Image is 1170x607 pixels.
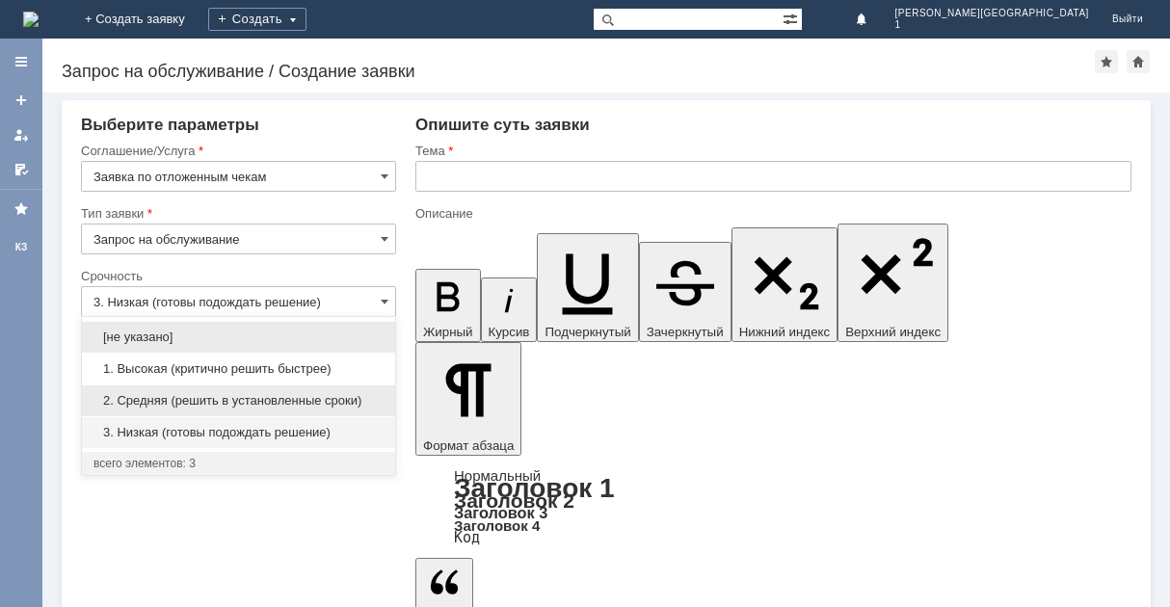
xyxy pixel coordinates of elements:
[81,145,392,157] div: Соглашение/Услуга
[415,207,1128,220] div: Описание
[208,8,306,31] div: Создать
[93,330,384,345] span: [не указано]
[93,393,384,409] span: 2. Средняя (решить в установленные сроки)
[454,473,615,503] a: Заголовок 1
[481,277,538,342] button: Курсив
[639,242,731,342] button: Зачеркнутый
[415,269,481,342] button: Жирный
[783,9,802,27] span: Расширенный поиск
[415,145,1128,157] div: Тема
[454,504,547,521] a: Заголовок 3
[845,325,941,339] span: Верхний индекс
[6,119,37,150] a: Мои заявки
[81,116,259,134] span: Выберите параметры
[454,517,540,534] a: Заголовок 4
[1127,50,1150,73] div: Сделать домашней страницей
[647,325,724,339] span: Зачеркнутый
[93,425,384,440] span: 3. Низкая (готовы подождать решение)
[93,456,384,471] div: всего элементов: 3
[838,224,948,342] button: Верхний индекс
[545,325,630,339] span: Подчеркнутый
[23,12,39,27] img: logo
[23,12,39,27] a: Перейти на домашнюю страницу
[739,325,831,339] span: Нижний индекс
[415,116,590,134] span: Опишите суть заявки
[415,469,1131,544] div: Формат абзаца
[93,361,384,377] span: 1. Высокая (критично решить быстрее)
[895,19,1089,31] span: 1
[423,325,473,339] span: Жирный
[6,240,37,255] div: КЗ
[415,342,521,456] button: Формат абзаца
[454,489,574,512] a: Заголовок 2
[454,529,480,546] a: Код
[6,232,37,263] a: КЗ
[895,8,1089,19] span: [PERSON_NAME][GEOGRAPHIC_DATA]
[731,227,838,342] button: Нижний индекс
[537,233,638,342] button: Подчеркнутый
[423,438,514,453] span: Формат абзаца
[81,270,392,282] div: Срочность
[81,207,392,220] div: Тип заявки
[62,62,1095,81] div: Запрос на обслуживание / Создание заявки
[454,467,541,484] a: Нормальный
[489,325,530,339] span: Курсив
[6,154,37,185] a: Мои согласования
[6,85,37,116] a: Создать заявку
[1095,50,1118,73] div: Добавить в избранное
